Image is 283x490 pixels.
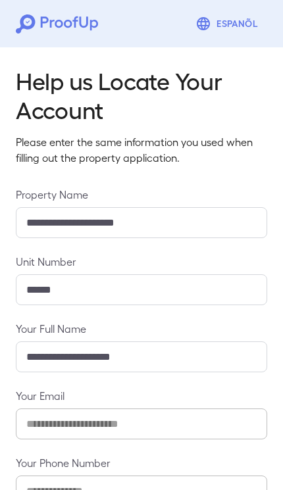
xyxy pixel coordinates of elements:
button: Espanõl [190,11,267,37]
label: Unit Number [16,254,267,269]
label: Your Full Name [16,321,267,336]
label: Your Email [16,388,267,403]
label: Your Phone Number [16,455,267,470]
label: Property Name [16,187,267,202]
h2: Help us Locate Your Account [16,66,267,124]
p: Please enter the same information you used when filling out the property application. [16,134,267,166]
